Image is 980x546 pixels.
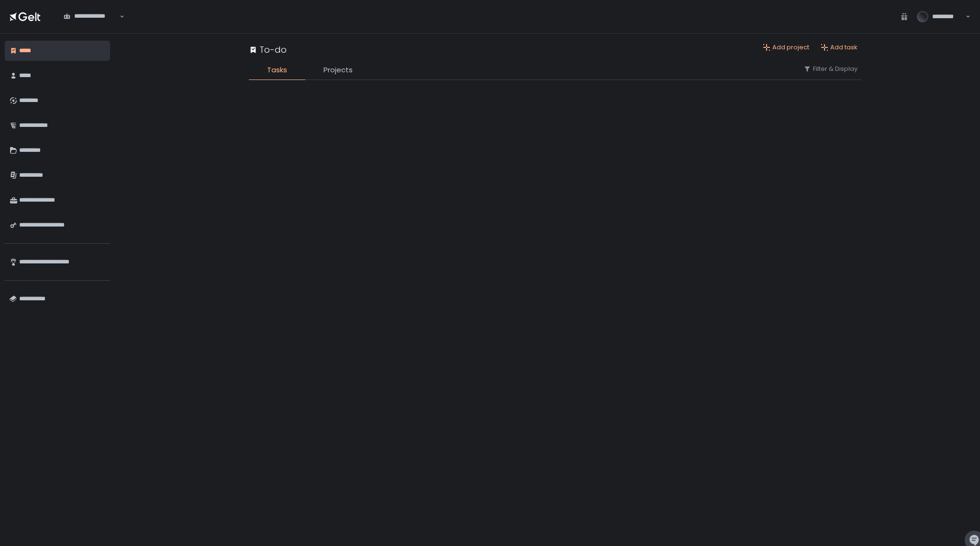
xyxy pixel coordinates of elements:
button: Add task [821,43,857,52]
span: Projects [323,65,353,76]
div: To-do [249,43,287,56]
div: Search for option [57,7,124,27]
span: Tasks [267,65,287,76]
input: Search for option [64,21,119,30]
button: Filter & Display [803,65,857,73]
button: Add project [763,43,809,52]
